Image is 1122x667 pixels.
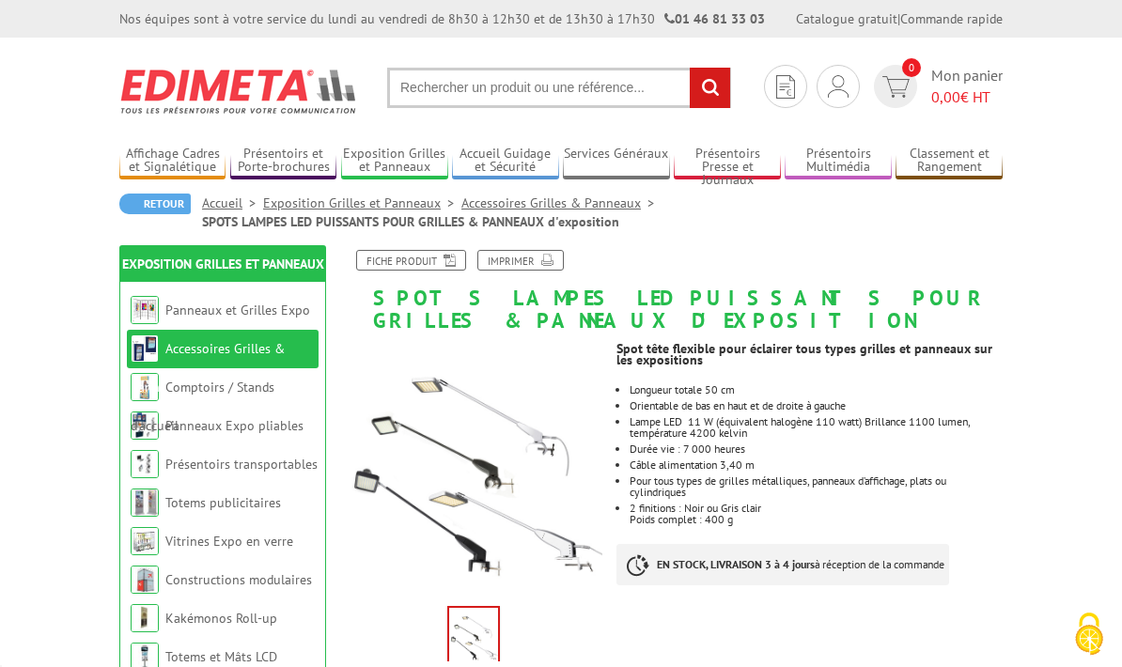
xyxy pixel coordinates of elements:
a: Imprimer [477,250,564,271]
img: spots_lumineux_noir_gris_led_216021_216022_216025_216026.jpg [449,608,498,666]
button: Cookies (fenêtre modale) [1056,603,1122,667]
li: SPOTS LAMPES LED PUISSANTS POUR GRILLES & PANNEAUX d'exposition [202,212,619,231]
img: Présentoirs transportables [131,450,159,478]
img: Cookies (fenêtre modale) [1066,611,1113,658]
img: devis rapide [828,75,849,98]
li: Câble alimentation 3,40 m [630,459,1003,471]
a: Commande rapide [900,10,1003,27]
a: Retour [119,194,191,214]
a: devis rapide 0 Mon panier 0,00€ HT [869,65,1003,108]
a: Exposition Grilles et Panneaux [122,256,324,272]
a: Panneaux Expo pliables [165,417,304,434]
a: Affichage Cadres et Signalétique [119,146,226,177]
strong: EN STOCK, LIVRAISON 3 à 4 jours [657,557,815,571]
a: Vitrines Expo en verre [165,533,293,550]
img: Totems publicitaires [131,489,159,517]
img: spots_lumineux_noir_gris_led_216021_216022_216025_216026.jpg [345,341,602,598]
a: Constructions modulaires [165,571,312,588]
a: Panneaux et Grilles Expo [165,302,310,318]
li: Orientable de bas en haut et de droite à gauche [630,400,1003,411]
a: Catalogue gratuit [796,10,897,27]
strong: Spot tête flexible pour éclairer tous types grilles et panneaux sur les expositions [616,340,992,368]
a: Présentoirs transportables [165,456,318,473]
a: Services Généraux [563,146,669,177]
a: Totems et Mâts LCD [165,648,277,665]
strong: 01 46 81 33 03 [664,10,765,27]
span: Mon panier [931,65,1003,108]
input: Rechercher un produit ou une référence... [387,68,731,108]
img: Accessoires Grilles & Panneaux [131,334,159,363]
a: Kakémonos Roll-up [165,610,277,627]
a: Totems publicitaires [165,494,281,511]
p: 2 finitions : Noir ou Gris clair Poids complet : 400 g [630,503,1003,525]
img: Edimeta [119,56,359,126]
li: Lampe LED 11 W (équivalent halogène 110 watt) Brillance 1100 lumen, température 4200 kelvin [630,416,1003,439]
a: Comptoirs / Stands d'accueil [131,379,274,434]
a: Accessoires Grilles & Panneaux [461,194,662,211]
a: Accessoires Grilles & Panneaux [131,340,285,396]
a: Exposition Grilles et Panneaux [263,194,461,211]
p: à réception de la commande [616,544,949,585]
input: rechercher [690,68,730,108]
img: Vitrines Expo en verre [131,527,159,555]
a: Accueil [202,194,263,211]
a: Exposition Grilles et Panneaux [341,146,447,177]
span: € HT [931,86,1003,108]
img: Panneaux et Grilles Expo [131,296,159,324]
img: Kakémonos Roll-up [131,604,159,632]
li: Pour tous types de grilles métalliques, panneaux d’affichage, plats ou cylindriques [630,475,1003,498]
div: | [796,9,1003,28]
span: 0,00 [931,87,960,106]
a: Présentoirs Multimédia [785,146,891,177]
li: Durée vie : 7 000 heures [630,443,1003,455]
a: Présentoirs Presse et Journaux [674,146,780,177]
h1: SPOTS LAMPES LED PUISSANTS POUR GRILLES & PANNEAUX d'exposition [331,250,1017,332]
img: devis rapide [882,76,910,98]
a: Fiche produit [356,250,466,271]
a: Accueil Guidage et Sécurité [452,146,558,177]
img: Constructions modulaires [131,566,159,594]
a: Présentoirs et Porte-brochures [230,146,336,177]
li: Longueur totale 50 cm [630,384,1003,396]
img: devis rapide [776,75,795,99]
span: 0 [902,58,921,77]
div: Nos équipes sont à votre service du lundi au vendredi de 8h30 à 12h30 et de 13h30 à 17h30 [119,9,765,28]
a: Classement et Rangement [896,146,1002,177]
